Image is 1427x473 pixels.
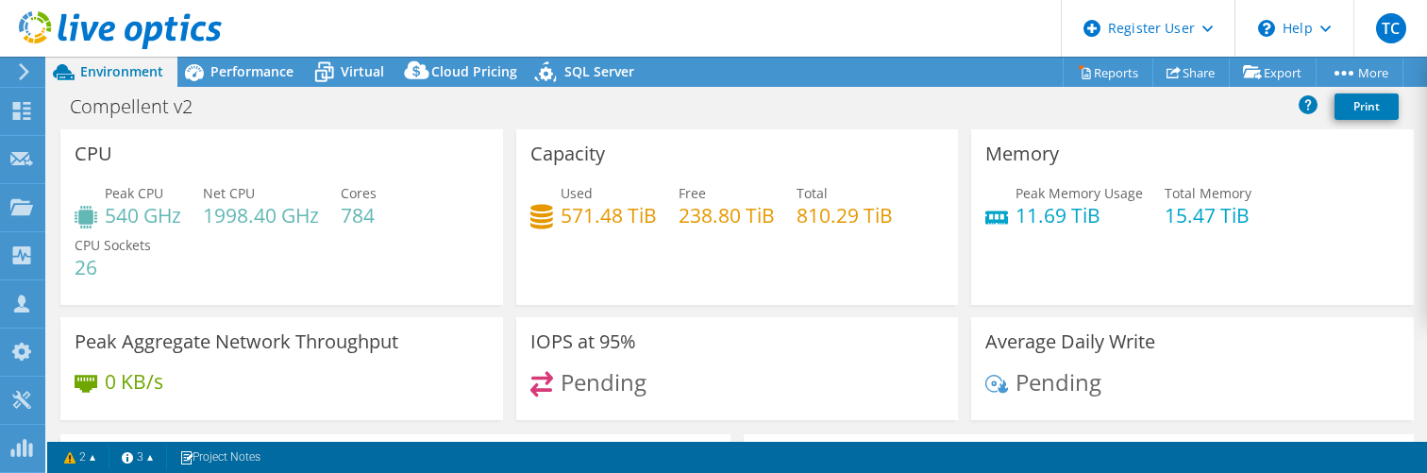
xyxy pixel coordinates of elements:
span: Peak Memory Usage [1016,184,1143,202]
h3: Capacity [530,144,605,164]
a: 3 [109,446,167,469]
span: Environment [80,62,163,80]
span: Free [679,184,706,202]
h4: 238.80 TiB [679,205,775,226]
span: SQL Server [564,62,634,80]
a: Export [1229,58,1317,87]
span: Cloud Pricing [431,62,517,80]
span: Cores [341,184,377,202]
span: Pending [1016,366,1101,397]
h3: CPU [75,144,112,164]
a: Reports [1063,58,1153,87]
span: Used [561,184,593,202]
span: Peak CPU [105,184,163,202]
h3: IOPS at 95% [530,331,636,352]
span: Total [797,184,828,202]
a: Project Notes [166,446,274,469]
span: Pending [561,366,646,397]
span: CPU Sockets [75,236,151,254]
svg: \n [1258,20,1275,37]
a: Share [1152,58,1230,87]
h4: 784 [341,205,377,226]
span: Virtual [341,62,384,80]
span: Performance [210,62,294,80]
h4: 1998.40 GHz [203,205,319,226]
h4: 11.69 TiB [1016,205,1143,226]
h3: Average Daily Write [985,331,1155,352]
span: Net CPU [203,184,255,202]
a: 2 [51,446,109,469]
h4: 0 KB/s [105,371,163,392]
h3: Memory [985,144,1059,164]
h1: Compellent v2 [61,96,222,117]
h4: 15.47 TiB [1165,205,1251,226]
h4: 26 [75,257,151,278]
span: TC [1376,13,1406,43]
h4: 540 GHz [105,205,181,226]
a: Print [1335,93,1399,120]
a: More [1316,58,1403,87]
h3: Peak Aggregate Network Throughput [75,331,398,352]
h4: 810.29 TiB [797,205,893,226]
h4: 571.48 TiB [561,205,657,226]
span: Total Memory [1165,184,1251,202]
